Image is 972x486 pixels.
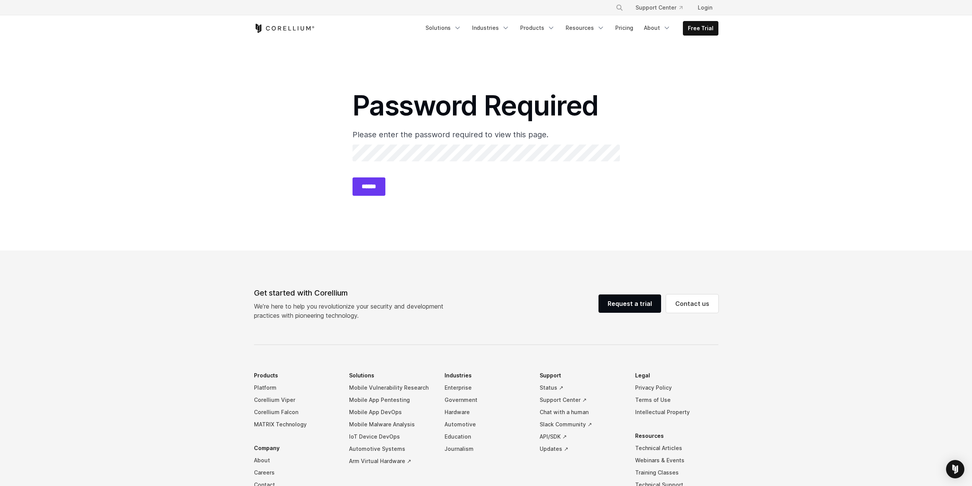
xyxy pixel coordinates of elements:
[540,431,623,443] a: API/SDK ↗
[445,406,528,418] a: Hardware
[635,406,718,418] a: Intellectual Property
[353,129,620,140] p: Please enter the password required to view this page.
[349,382,432,394] a: Mobile Vulnerability Research
[445,382,528,394] a: Enterprise
[349,431,432,443] a: IoT Device DevOps
[349,455,432,467] a: Arm Virtual Hardware ↗
[445,431,528,443] a: Education
[635,394,718,406] a: Terms of Use
[254,24,315,33] a: Corellium Home
[635,466,718,479] a: Training Classes
[635,454,718,466] a: Webinars & Events
[254,454,337,466] a: About
[540,443,623,455] a: Updates ↗
[540,406,623,418] a: Chat with a human
[635,382,718,394] a: Privacy Policy
[692,1,718,15] a: Login
[254,287,450,299] div: Get started with Corellium
[467,21,514,35] a: Industries
[540,418,623,431] a: Slack Community ↗
[254,382,337,394] a: Platform
[516,21,560,35] a: Products
[946,460,964,478] div: Open Intercom Messenger
[445,443,528,455] a: Journalism
[445,418,528,431] a: Automotive
[666,294,718,313] a: Contact us
[606,1,718,15] div: Navigation Menu
[683,21,718,35] a: Free Trial
[639,21,675,35] a: About
[598,294,661,313] a: Request a trial
[421,21,718,36] div: Navigation Menu
[629,1,689,15] a: Support Center
[611,21,638,35] a: Pricing
[254,302,450,320] p: We’re here to help you revolutionize your security and development practices with pioneering tech...
[254,406,337,418] a: Corellium Falcon
[540,382,623,394] a: Status ↗
[353,88,620,123] h1: Password Required
[254,394,337,406] a: Corellium Viper
[561,21,609,35] a: Resources
[254,418,337,431] a: MATRIX Technology
[349,443,432,455] a: Automotive Systems
[254,466,337,479] a: Careers
[445,394,528,406] a: Government
[613,1,626,15] button: Search
[540,394,623,406] a: Support Center ↗
[349,418,432,431] a: Mobile Malware Analysis
[635,442,718,454] a: Technical Articles
[349,406,432,418] a: Mobile App DevOps
[421,21,466,35] a: Solutions
[349,394,432,406] a: Mobile App Pentesting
